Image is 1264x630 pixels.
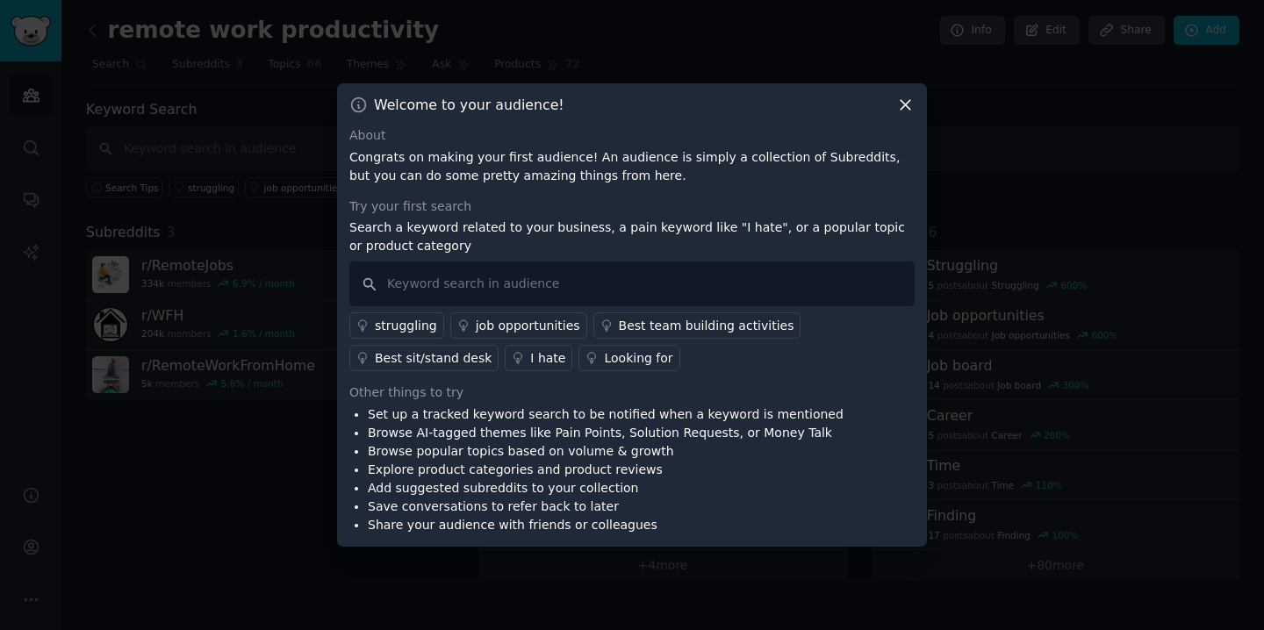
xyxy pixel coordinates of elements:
[349,126,915,145] div: About
[368,442,844,461] li: Browse popular topics based on volume & growth
[349,261,915,306] input: Keyword search in audience
[604,349,672,368] div: Looking for
[530,349,565,368] div: I hate
[374,96,564,114] h3: Welcome to your audience!
[368,424,844,442] li: Browse AI-tagged themes like Pain Points, Solution Requests, or Money Talk
[619,317,794,335] div: Best team building activities
[375,317,437,335] div: struggling
[593,312,801,339] a: Best team building activities
[505,345,572,371] a: I hate
[368,461,844,479] li: Explore product categories and product reviews
[368,516,844,534] li: Share your audience with friends or colleagues
[578,345,679,371] a: Looking for
[349,345,499,371] a: Best sit/stand desk
[375,349,492,368] div: Best sit/stand desk
[476,317,580,335] div: job opportunities
[368,479,844,498] li: Add suggested subreddits to your collection
[349,197,915,216] div: Try your first search
[349,148,915,185] p: Congrats on making your first audience! An audience is simply a collection of Subreddits, but you...
[349,218,915,255] p: Search a keyword related to your business, a pain keyword like "I hate", or a popular topic or pr...
[349,312,444,339] a: struggling
[349,383,915,402] div: Other things to try
[368,498,844,516] li: Save conversations to refer back to later
[368,405,844,424] li: Set up a tracked keyword search to be notified when a keyword is mentioned
[450,312,587,339] a: job opportunities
